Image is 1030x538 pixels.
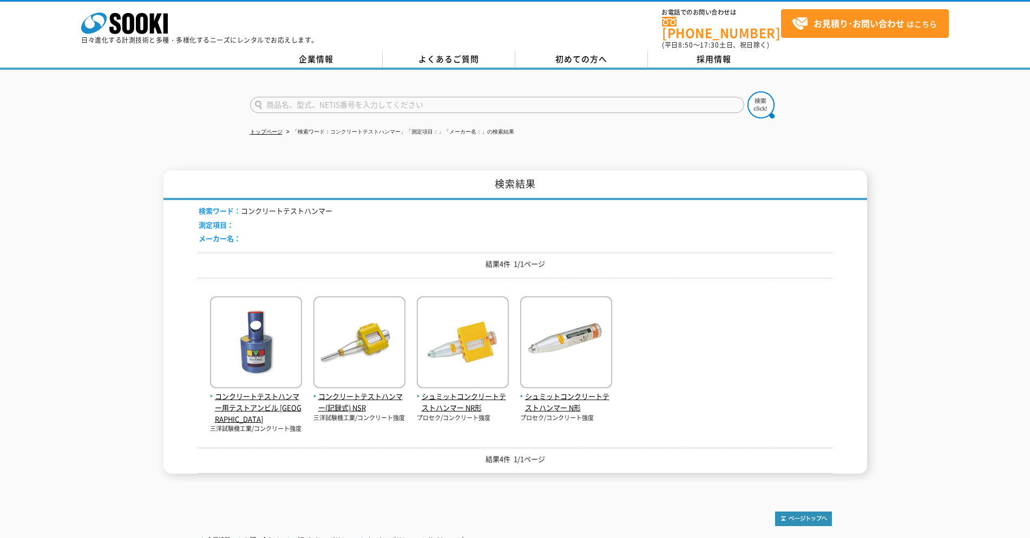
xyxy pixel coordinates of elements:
span: 初めての方へ [555,53,607,65]
li: 「検索ワード：コンクリートテストハンマー」「測定項目：」「メーカー名：」の検索結果 [284,127,514,138]
span: 8:50 [678,40,693,50]
p: 三洋試験機工業/コンクリート強度 [313,414,405,423]
a: [PHONE_NUMBER] [662,17,781,39]
li: コンクリートテストハンマー [199,205,332,217]
img: トップページへ [775,512,832,526]
a: シュミットコンクリートテストハンマー N形 [520,380,612,413]
span: 測定項目： [199,220,234,230]
p: プロセク/コンクリート強度 [417,414,509,423]
a: 初めての方へ [515,51,648,68]
a: よくあるご質問 [383,51,515,68]
span: (平日 ～ 土日、祝日除く) [662,40,769,50]
span: シュミットコンクリートテストハンマー NR形 [417,391,509,414]
p: 日々進化する計測技術と多種・多様化するニーズにレンタルでお応えします。 [81,37,318,43]
span: コンクリートテストハンマー用テストアンビル [GEOGRAPHIC_DATA] [210,391,302,424]
span: メーカー名： [199,233,241,243]
strong: お見積り･お問い合わせ [813,17,904,30]
span: はこちら [792,16,937,32]
a: シュミットコンクリートテストハンマー NR形 [417,380,509,413]
a: コンクリートテストハンマー(記録式) NSR [313,380,405,413]
span: シュミットコンクリートテストハンマー N形 [520,391,612,414]
p: 結果4件 1/1ページ [199,258,832,270]
a: 採用情報 [648,51,780,68]
a: コンクリートテストハンマー用テストアンビル [GEOGRAPHIC_DATA] [210,380,302,424]
img: NR形 [417,296,509,391]
h1: 検索結果 [163,170,867,200]
a: トップページ [250,129,283,135]
span: 17:30 [700,40,719,50]
span: コンクリートテストハンマー(記録式) NSR [313,391,405,414]
p: 三洋試験機工業/コンクリート強度 [210,424,302,434]
a: お見積り･お問い合わせはこちら [781,9,949,38]
p: 結果4件 1/1ページ [199,454,832,465]
a: 企業情報 [250,51,383,68]
input: 商品名、型式、NETIS番号を入力してください [250,97,744,113]
img: NSR [313,296,405,391]
span: 検索ワード： [199,205,241,216]
p: プロセク/コンクリート強度 [520,414,612,423]
img: btn_search.png [747,91,775,118]
img: CA [210,296,302,391]
span: お電話でのお問い合わせは [662,9,781,16]
img: N形 [520,296,612,391]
